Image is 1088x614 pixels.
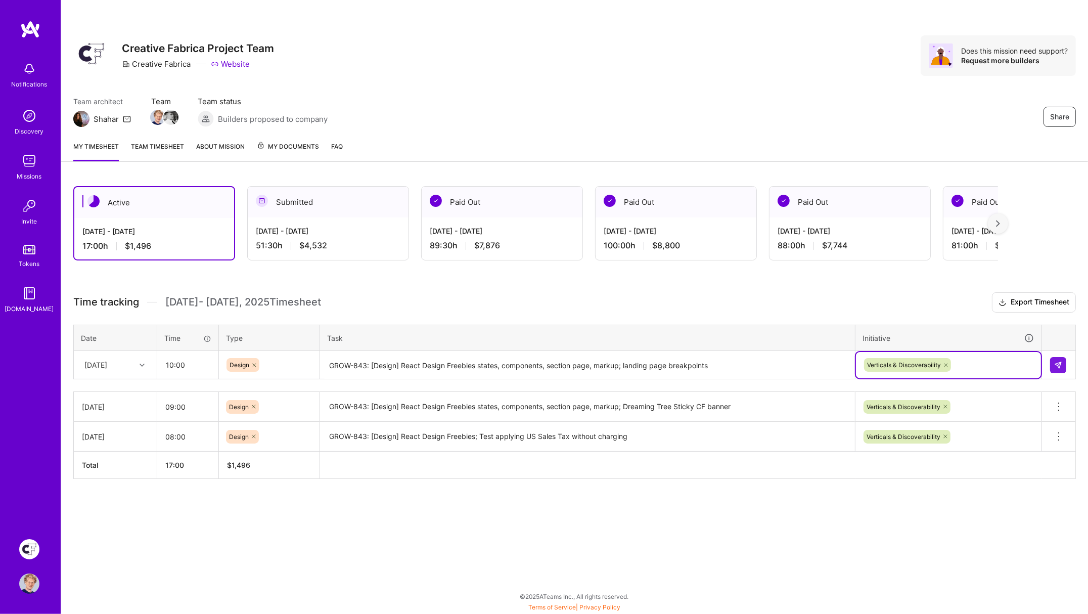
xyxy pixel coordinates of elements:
div: Paid Out [596,187,756,217]
i: icon Chevron [140,363,145,368]
div: Invite [22,216,37,227]
a: Team Member Avatar [151,109,164,126]
div: Missions [17,171,42,182]
span: $ 1,496 [227,461,250,469]
img: Team Member Avatar [150,110,165,125]
a: FAQ [331,141,343,161]
div: [DATE] - [DATE] [604,226,748,236]
div: [DATE] - [DATE] [778,226,922,236]
input: HH:MM [157,393,218,420]
i: icon CompanyGray [122,60,130,68]
div: 100:00 h [604,240,748,251]
img: discovery [19,106,39,126]
img: Creative Fabrica Project Team [19,539,39,559]
img: Builders proposed to company [198,111,214,127]
span: Verticals & Discoverability [867,433,940,441]
img: Team Member Avatar [163,110,178,125]
i: icon Download [999,297,1007,308]
span: Team architect [73,96,131,107]
div: 88:00 h [778,240,922,251]
div: Does this mission need support? [961,46,1068,56]
span: | [528,603,620,611]
img: tokens [23,245,35,254]
span: Team status [198,96,328,107]
div: Creative Fabrica [122,59,191,69]
span: My Documents [257,141,319,152]
textarea: GROW-843: [Design] React Design Freebies; Test applying US Sales Tax without charging [321,423,854,451]
a: Team timesheet [131,141,184,161]
div: Submitted [248,187,409,217]
a: My timesheet [73,141,119,161]
img: Active [87,195,100,207]
th: Task [320,325,855,351]
div: © 2025 ATeams Inc., All rights reserved. [61,584,1088,609]
div: 51:30 h [256,240,400,251]
img: Paid Out [778,195,790,207]
div: Notifications [12,79,48,90]
a: About Mission [196,141,245,161]
img: bell [19,59,39,79]
span: Design [229,433,249,441]
div: [DATE] - [DATE] [430,226,574,236]
span: Builders proposed to company [218,114,328,124]
img: User Avatar [19,574,39,594]
div: Discovery [15,126,44,137]
a: Terms of Service [528,603,576,611]
span: $8,800 [652,240,680,251]
th: 17:00 [157,452,219,479]
div: [DATE] [84,360,107,370]
span: Design [230,361,249,369]
div: null [1050,357,1067,373]
span: $4,532 [299,240,327,251]
img: Company Logo [73,35,110,72]
input: HH:MM [158,352,218,378]
div: Initiative [863,332,1034,344]
span: Time tracking [73,296,139,309]
div: [DOMAIN_NAME] [5,303,54,314]
a: Team Member Avatar [164,109,177,126]
textarea: GROW-843: [Design] React Design Freebies states, components, section page, markup; Dreaming Tree ... [321,393,854,421]
span: $7,876 [474,240,500,251]
span: Share [1050,112,1069,122]
span: $7,744 [822,240,847,251]
span: Verticals & Discoverability [867,403,940,411]
img: Paid Out [604,195,616,207]
span: Design [229,403,249,411]
input: HH:MM [157,423,218,450]
span: $1,496 [125,241,151,251]
div: Tokens [19,258,40,269]
img: right [996,220,1000,227]
img: logo [20,20,40,38]
a: My Documents [257,141,319,161]
img: Submit [1054,361,1062,369]
a: Website [211,59,250,69]
div: 89:30 h [430,240,574,251]
img: Submitted [256,195,268,207]
div: Shahar [94,114,119,124]
span: $7,128 [995,240,1020,251]
textarea: GROW-843: [Design] React Design Freebies states, components, section page, markup; landing page b... [321,352,854,379]
div: 17:00 h [82,241,226,251]
img: Avatar [929,43,953,68]
button: Share [1044,107,1076,127]
a: User Avatar [17,574,42,594]
img: Paid Out [951,195,964,207]
div: [DATE] [82,402,149,412]
span: Verticals & Discoverability [867,361,941,369]
th: Total [74,452,157,479]
div: Paid Out [422,187,582,217]
button: Export Timesheet [992,292,1076,313]
img: guide book [19,283,39,303]
span: [DATE] - [DATE] , 2025 Timesheet [165,296,321,309]
h3: Creative Fabrica Project Team [122,42,274,55]
div: [DATE] [82,431,149,442]
i: icon Mail [123,115,131,123]
div: Active [74,187,234,218]
div: [DATE] - [DATE] [256,226,400,236]
th: Date [74,325,157,351]
img: Invite [19,196,39,216]
a: Privacy Policy [579,603,620,611]
th: Type [219,325,320,351]
div: Paid Out [769,187,930,217]
img: Team Architect [73,111,89,127]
